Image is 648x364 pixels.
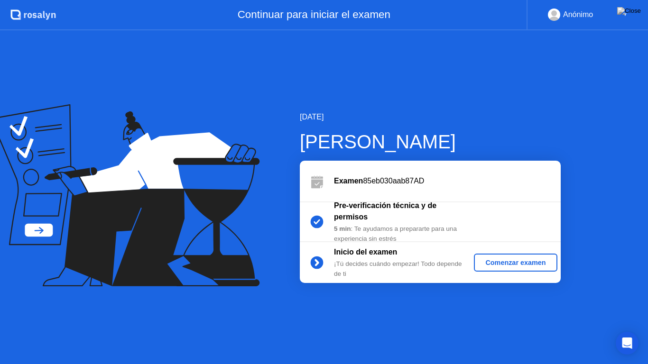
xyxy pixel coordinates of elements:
div: Comenzar examen [478,259,553,266]
div: Anónimo [563,9,593,21]
div: 85eb030aab87AD [334,175,561,187]
div: [PERSON_NAME] [300,127,561,156]
button: Comenzar examen [474,254,557,272]
div: [DATE] [300,111,561,123]
img: Close [617,7,641,15]
b: Pre-verificación técnica y de permisos [334,201,436,221]
b: Inicio del examen [334,248,397,256]
div: : Te ayudamos a prepararte para una experiencia sin estrés [334,224,471,244]
b: 5 min [334,225,351,232]
div: Open Intercom Messenger [616,332,639,355]
div: ¡Tú decides cuándo empezar! Todo depende de ti [334,259,471,279]
b: Examen [334,177,363,185]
